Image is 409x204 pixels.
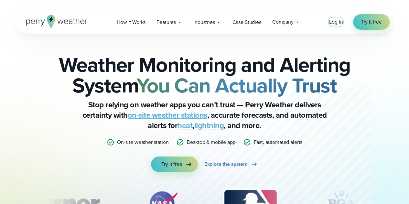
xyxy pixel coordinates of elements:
[204,160,248,168] span: Explore the system
[193,18,215,26] span: Industries
[253,138,302,146] p: Fast, automated alerts
[178,120,192,131] a: heat
[227,16,266,29] a: Case Studies
[361,18,382,26] span: Try it free
[111,16,151,29] a: How it Works
[161,160,182,168] span: Try it free
[272,18,294,26] span: Company
[48,54,361,96] h2: Weather Monitoring and Alerting System
[329,18,343,26] a: Log in
[75,100,334,131] p: Stop relying on weather apps you can’t trust — Perry Weather delivers certainty with , accurate f...
[117,18,145,26] span: How it Works
[151,156,198,172] a: Try it free
[128,109,207,121] a: on-site weather stations
[353,14,389,30] a: Try it free
[117,138,168,146] p: On-site weather station
[194,120,224,131] a: lightning
[187,138,235,146] p: Desktop & mobile app
[136,70,337,101] strong: You Can Actually Trust
[156,18,176,26] span: Features
[232,18,261,26] span: Case Studies
[204,156,258,172] a: Explore the system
